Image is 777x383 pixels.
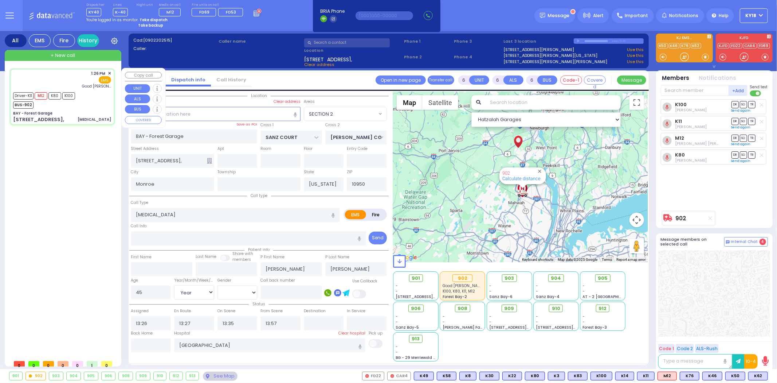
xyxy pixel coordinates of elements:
label: EMS [345,210,366,219]
span: DR [731,118,739,125]
span: BUS-902 [13,101,34,109]
label: Back Home [131,330,153,336]
div: All [5,34,27,47]
span: TR [748,135,756,142]
a: [STREET_ADDRESS][PERSON_NAME] [504,47,574,53]
div: BLS [615,372,634,380]
div: BLS [568,372,588,380]
input: Search location here [131,107,301,121]
div: BLS [459,372,476,380]
span: 910 [552,305,560,312]
div: BLS [725,372,745,380]
small: Share with [232,251,253,256]
a: Open this area in Google Maps (opens a new window) [395,253,419,262]
a: FD69 [758,43,770,49]
a: M12 [675,135,684,141]
a: Use this [627,47,644,53]
span: Sanz Bay-5 [396,325,419,330]
span: [0902202515] [143,37,172,43]
span: K-40 [113,8,128,16]
span: - [396,319,398,325]
span: Call type [247,193,271,198]
div: BAY - Forest Garage [13,111,52,116]
button: Close [536,168,543,175]
div: K76 [680,372,699,380]
div: See map [203,372,237,381]
label: In Service [347,308,365,314]
div: BLS [502,372,522,380]
a: Dispatch info [166,76,211,83]
label: Apt [217,146,224,152]
button: Internal Chat 4 [724,237,768,247]
span: Solomon Polatsek [675,107,707,113]
span: 4 [760,239,766,245]
button: Drag Pegman onto the map to open Street View [629,239,644,254]
a: Use this [627,59,644,65]
label: Street Address [131,146,159,152]
label: Call Type [131,200,149,206]
div: 904 [67,372,81,380]
a: K80 [675,152,685,158]
label: Age [131,278,138,283]
label: On Scene [217,308,235,314]
a: [STREET_ADDRESS][PERSON_NAME][US_STATE] [504,53,598,59]
span: SO [740,151,747,158]
img: red-radio-icon.svg [391,374,394,378]
span: Help [719,12,729,19]
span: - [396,314,398,319]
div: BLS [414,372,434,380]
span: 913 [412,335,420,343]
span: - [583,289,585,294]
strong: Take dispatch [140,17,168,23]
label: City [131,169,139,175]
span: M12 [35,92,47,100]
span: 0 [28,361,39,367]
span: Phone 4 [454,54,501,60]
label: Use Callback [352,278,377,284]
span: SO [740,101,747,108]
button: Code 2 [676,344,694,353]
div: BLS [479,372,499,380]
div: BLS [748,372,768,380]
label: Floor [304,146,313,152]
img: message.svg [540,13,545,18]
button: Message [617,76,646,85]
label: Dispatcher [86,3,105,7]
div: Good Samaritan Hospital [516,183,529,197]
div: BLS [548,372,565,380]
span: 908 [458,305,467,312]
div: 912 [170,372,183,380]
div: Fire [53,34,75,47]
label: Cad: [133,37,216,43]
span: Internal Chat [731,239,758,244]
button: ALS [125,94,150,103]
label: ZIP [347,169,352,175]
button: Send [369,232,387,244]
div: K3 [548,372,565,380]
span: - [489,314,491,319]
a: Send again [731,142,751,146]
button: Show satellite imagery [422,95,458,110]
span: SO [740,135,747,142]
span: - [536,319,538,325]
button: UNIT [125,84,150,93]
div: ALS [658,372,677,380]
span: M12 [166,9,174,15]
div: K49 [414,372,434,380]
span: DR [731,101,739,108]
span: DR [731,135,739,142]
a: Use this [627,53,644,59]
div: 902 [26,372,46,380]
span: 0 [14,361,25,367]
label: Save as POI [236,122,257,127]
span: K80 [48,92,61,100]
div: [MEDICAL_DATA] [78,117,111,122]
span: Important [625,12,648,19]
span: 0 [72,361,83,367]
span: [STREET_ADDRESS][PERSON_NAME] [489,325,558,330]
label: En Route [174,308,191,314]
span: Send text [750,84,768,90]
span: Alert [593,12,604,19]
label: Entry Code [347,146,368,152]
div: 908 [119,372,133,380]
